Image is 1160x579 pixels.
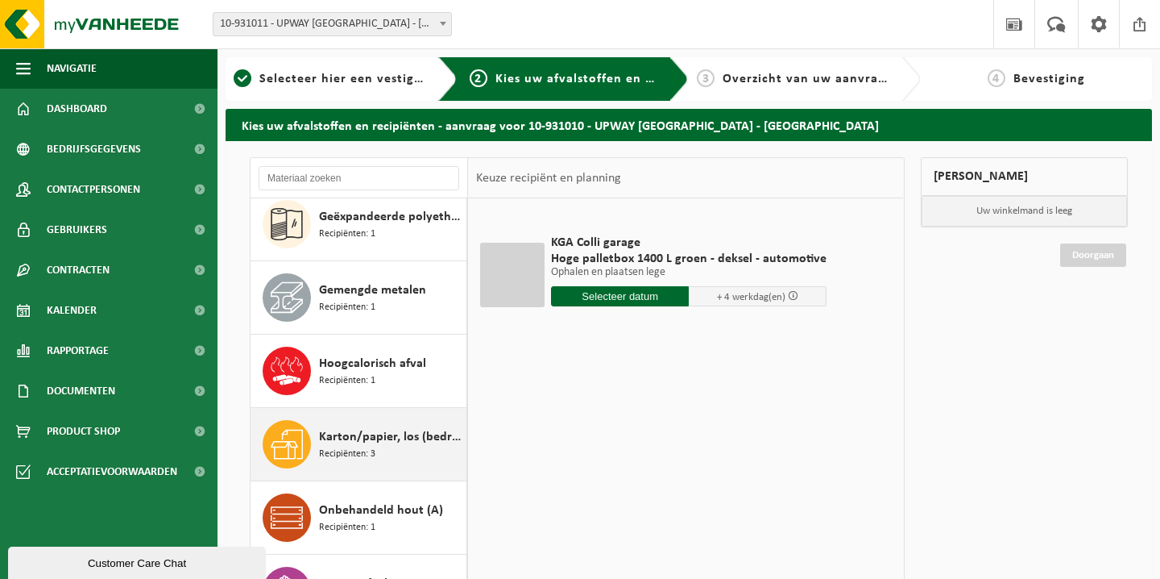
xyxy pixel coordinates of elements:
[47,129,141,169] span: Bedrijfsgegevens
[47,331,109,371] span: Rapportage
[319,373,375,389] span: Recipiënten: 1
[213,12,452,36] span: 10-931011 - UPWAY BELGIUM - MECHELEN
[319,427,462,447] span: Karton/papier, los (bedrijven)
[234,69,251,87] span: 1
[1013,73,1085,85] span: Bevestiging
[47,250,110,290] span: Contracten
[47,452,177,492] span: Acceptatievoorwaarden
[259,73,433,85] span: Selecteer hier een vestiging
[213,13,451,35] span: 10-931011 - UPWAY BELGIUM - MECHELEN
[988,69,1005,87] span: 4
[717,292,785,302] span: + 4 werkdag(en)
[468,158,629,198] div: Keuze recipiënt en planning
[47,290,97,331] span: Kalender
[470,69,487,87] span: 2
[8,544,269,579] iframe: chat widget
[251,408,467,481] button: Karton/papier, los (bedrijven) Recipiënten: 3
[251,188,467,261] button: Geëxpandeerde polyethyleen (EPE) Recipiënten: 1
[259,166,459,190] input: Materiaal zoeken
[319,207,462,227] span: Geëxpandeerde polyethyleen (EPE)
[1060,244,1126,267] a: Doorgaan
[495,73,717,85] span: Kies uw afvalstoffen en recipiënten
[723,73,893,85] span: Overzicht van uw aanvraag
[551,235,826,251] span: KGA Colli garage
[251,335,467,408] button: Hoogcalorisch afval Recipiënten: 1
[697,69,715,87] span: 3
[47,210,107,250] span: Gebruikers
[251,261,467,335] button: Gemengde metalen Recipiënten: 1
[319,501,443,520] span: Onbehandeld hout (A)
[47,48,97,89] span: Navigatie
[551,251,826,267] span: Hoge palletbox 1400 L groen - deksel - automotive
[234,69,425,89] a: 1Selecteer hier een vestiging
[921,157,1129,196] div: [PERSON_NAME]
[319,447,375,462] span: Recipiënten: 3
[551,267,826,278] p: Ophalen en plaatsen lege
[319,520,375,535] span: Recipiënten: 1
[551,286,689,306] input: Selecteer datum
[251,481,467,555] button: Onbehandeld hout (A) Recipiënten: 1
[319,281,426,300] span: Gemengde metalen
[47,411,120,452] span: Product Shop
[319,300,375,315] span: Recipiënten: 1
[47,89,107,129] span: Dashboard
[319,227,375,242] span: Recipiënten: 1
[922,196,1128,227] p: Uw winkelmand is leeg
[226,109,1152,140] h2: Kies uw afvalstoffen en recipiënten - aanvraag voor 10-931010 - UPWAY [GEOGRAPHIC_DATA] - [GEOGRA...
[47,169,140,210] span: Contactpersonen
[47,371,115,411] span: Documenten
[319,354,426,373] span: Hoogcalorisch afval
